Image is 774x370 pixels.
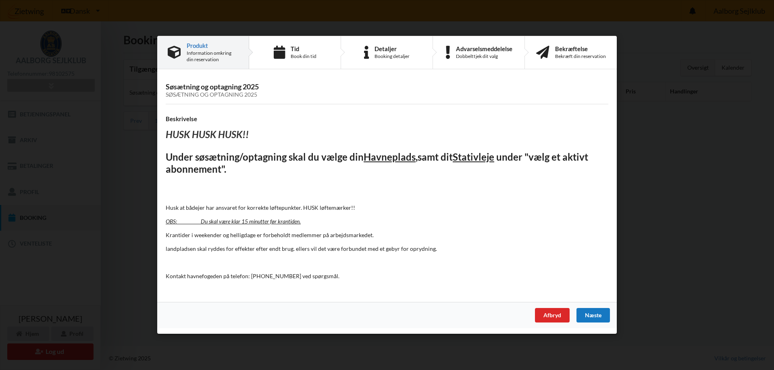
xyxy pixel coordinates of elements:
[535,308,570,323] div: Afbryd
[291,45,316,52] div: Tid
[166,231,608,239] p: Krantider i weekender og helligdage er forbeholdt medlemmer på arbejdsmarkedet.
[456,53,512,60] div: Dobbelttjek dit valg
[166,129,249,141] i: HUSK HUSK HUSK!!
[291,53,316,60] div: Book din tid
[456,45,512,52] div: Advarselsmeddelelse
[166,272,608,280] p: Kontakt havnefogeden på telefon: [PHONE_NUMBER] ved spørgsmål.
[416,151,418,163] u: ,
[555,45,606,52] div: Bekræftelse
[453,151,494,163] u: Stativleje
[166,115,608,123] h4: Beskrivelse
[166,204,608,212] p: Husk at bådejer har ansvaret for korrekte løftepunkter. HUSK løftemærker!!
[166,218,301,225] u: OBS: Du skal være klar 15 minutter før krantiden.
[364,151,416,163] u: Havneplads
[166,92,608,99] div: Søsætning og optagning 2025
[166,245,608,253] p: landpladsen skal ryddes for effekter efter endt brug. ellers vil det være forbundet med et gebyr ...
[555,53,606,60] div: Bekræft din reservation
[576,308,610,323] div: Næste
[187,42,238,49] div: Produkt
[166,82,608,98] h3: Søsætning og optagning 2025
[166,151,608,176] h2: Under søsætning/optagning skal du vælge din samt dit under "vælg et aktivt abonnement".
[187,50,238,63] div: Information omkring din reservation
[375,53,410,60] div: Booking detaljer
[375,45,410,52] div: Detaljer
